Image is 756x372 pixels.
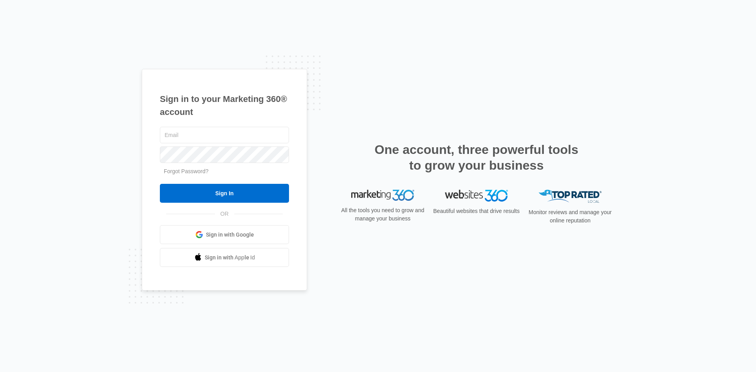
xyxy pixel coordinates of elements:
[205,254,255,262] span: Sign in with Apple Id
[432,207,521,215] p: Beautiful websites that drive results
[160,248,289,267] a: Sign in with Apple Id
[160,184,289,203] input: Sign In
[160,93,289,118] h1: Sign in to your Marketing 360® account
[526,208,614,225] p: Monitor reviews and manage your online reputation
[539,190,602,203] img: Top Rated Local
[206,231,254,239] span: Sign in with Google
[445,190,508,201] img: Websites 360
[160,127,289,143] input: Email
[372,142,581,173] h2: One account, three powerful tools to grow your business
[164,168,209,174] a: Forgot Password?
[351,190,414,201] img: Marketing 360
[339,206,427,223] p: All the tools you need to grow and manage your business
[160,225,289,244] a: Sign in with Google
[215,210,234,218] span: OR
